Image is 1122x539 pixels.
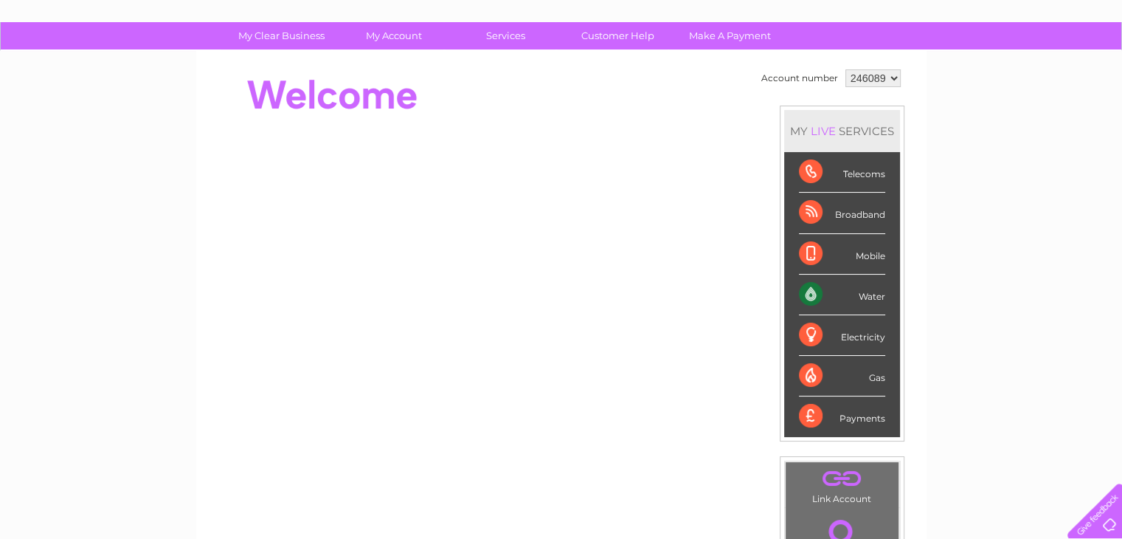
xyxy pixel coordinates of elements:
div: Water [799,275,885,315]
a: Services [445,22,567,49]
div: Mobile [799,234,885,275]
td: Link Account [785,461,899,508]
div: Clear Business is a trading name of Verastar Limited (registered in [GEOGRAPHIC_DATA] No. 3667643... [213,8,910,72]
div: LIVE [808,124,839,138]
img: logo.png [39,38,114,83]
a: 0333 014 3131 [844,7,946,26]
a: Contact [1024,63,1060,74]
a: My Clear Business [221,22,342,49]
a: Log out [1073,63,1108,74]
div: MY SERVICES [784,110,900,152]
a: Customer Help [557,22,679,49]
td: Account number [758,66,842,91]
div: Broadband [799,193,885,233]
a: Make A Payment [669,22,791,49]
a: Energy [899,63,932,74]
div: Payments [799,396,885,436]
a: Telecoms [941,63,985,74]
a: Blog [994,63,1015,74]
a: Water [862,63,890,74]
a: My Account [333,22,454,49]
div: Electricity [799,315,885,356]
div: Telecoms [799,152,885,193]
div: Gas [799,356,885,396]
a: . [789,466,895,492]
